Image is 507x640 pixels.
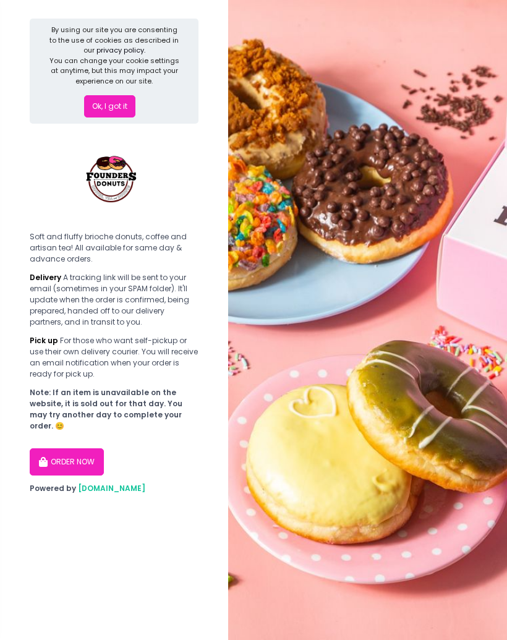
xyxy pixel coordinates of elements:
[30,335,58,346] b: Pick up
[84,95,135,117] button: Ok, I got it
[96,45,145,55] a: privacy policy.
[49,25,179,86] div: By using our site you are consenting to the use of cookies as described in our You can change you...
[30,272,61,283] b: Delivery
[30,231,198,265] div: Soft and fluffy brioche donuts, coffee and artisan tea! All available for same day & advance orders.
[30,448,104,476] button: ORDER NOW
[30,387,198,432] div: Note: If an item is unavailable on the website, it is sold out for that day. You may try another ...
[30,335,198,380] div: For those who want self-pickup or use their own delivery courier. You will receive an email notif...
[30,483,198,494] div: Powered by
[78,483,145,493] a: [DOMAIN_NAME]
[66,131,159,224] img: Founders Donuts
[30,272,198,328] div: A tracking link will be sent to your email (sometimes in your SPAM folder). It'll update when the...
